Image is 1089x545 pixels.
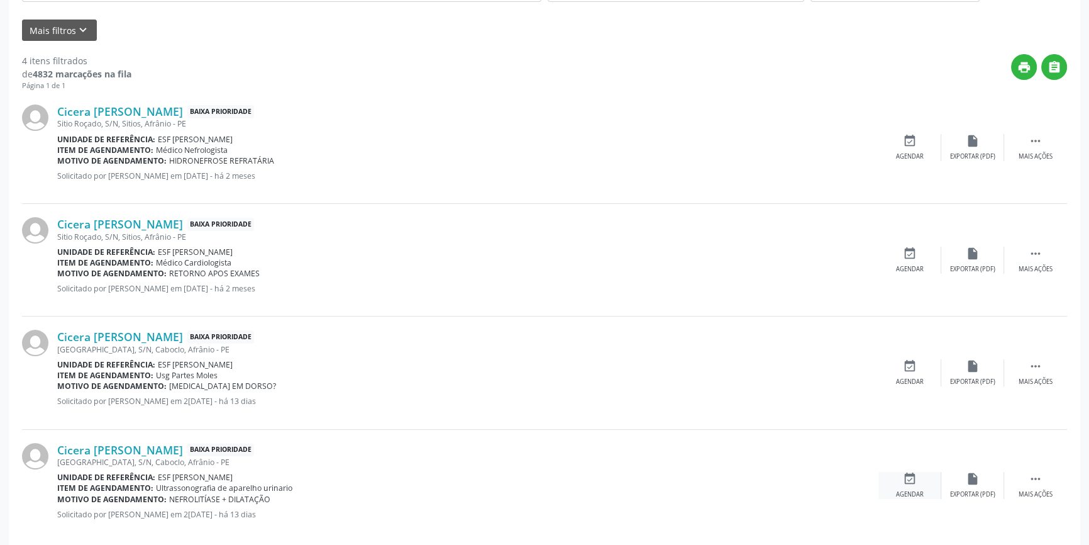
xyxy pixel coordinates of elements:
i: event_available [903,134,917,148]
div: 4 itens filtrados [22,54,131,67]
b: Item de agendamento: [57,257,153,268]
span: Médico Cardiologista [156,257,231,268]
div: [GEOGRAPHIC_DATA], S/N, Caboclo, Afrânio - PE [57,457,878,468]
a: Cicera [PERSON_NAME] [57,330,183,344]
b: Unidade de referência: [57,134,155,145]
p: Solicitado por [PERSON_NAME] em [DATE] - há 2 meses [57,171,878,181]
span: ESF [PERSON_NAME] [158,134,233,145]
span: RETORNO APOS EXAMES [169,268,260,279]
div: Sitio Roçado, S/N, Sitios, Afrânio - PE [57,232,878,242]
b: Motivo de agendamento: [57,381,167,391]
button: Mais filtroskeyboard_arrow_down [22,20,97,42]
span: Ultrassonografia de aparelho urinario [156,483,292,493]
span: HIDRONEFROSE REFRATÁRIA [169,155,274,166]
div: Agendar [896,152,924,161]
strong: 4832 marcações na fila [33,68,131,80]
b: Item de agendamento: [57,145,153,155]
i: insert_drive_file [966,359,980,373]
b: Motivo de agendamento: [57,155,167,166]
b: Motivo de agendamento: [57,494,167,505]
a: Cicera [PERSON_NAME] [57,104,183,118]
i: insert_drive_file [966,134,980,148]
i:  [1029,134,1042,148]
span: NEFROLITÍASE + DILATAÇÃO [169,494,270,505]
i:  [1048,60,1061,74]
button: print [1011,54,1037,80]
div: Exportar (PDF) [950,265,995,274]
b: Unidade de referência: [57,247,155,257]
i: insert_drive_file [966,472,980,486]
span: ESF [PERSON_NAME] [158,472,233,483]
b: Unidade de referência: [57,359,155,370]
i:  [1029,359,1042,373]
span: Baixa Prioridade [187,105,254,118]
i: event_available [903,247,917,261]
p: Solicitado por [PERSON_NAME] em 2[DATE] - há 13 dias [57,396,878,407]
a: Cicera [PERSON_NAME] [57,443,183,457]
div: Exportar (PDF) [950,490,995,499]
i: keyboard_arrow_down [76,23,90,37]
div: Sitio Roçado, S/N, Sitios, Afrânio - PE [57,118,878,129]
div: Mais ações [1019,152,1053,161]
span: Usg Partes Moles [156,370,218,381]
i:  [1029,472,1042,486]
img: img [22,217,48,244]
span: ESF [PERSON_NAME] [158,359,233,370]
b: Unidade de referência: [57,472,155,483]
b: Motivo de agendamento: [57,268,167,279]
div: de [22,67,131,81]
div: Exportar (PDF) [950,378,995,386]
i: insert_drive_file [966,247,980,261]
img: img [22,330,48,356]
div: Agendar [896,490,924,499]
span: Baixa Prioridade [187,218,254,231]
p: Solicitado por [PERSON_NAME] em [DATE] - há 2 meses [57,283,878,294]
div: Mais ações [1019,490,1053,499]
b: Item de agendamento: [57,370,153,381]
span: [MEDICAL_DATA] EM DORSO? [169,381,276,391]
div: Exportar (PDF) [950,152,995,161]
i: event_available [903,359,917,373]
div: [GEOGRAPHIC_DATA], S/N, Caboclo, Afrânio - PE [57,344,878,355]
p: Solicitado por [PERSON_NAME] em 2[DATE] - há 13 dias [57,509,878,520]
i: print [1017,60,1031,74]
i:  [1029,247,1042,261]
span: ESF [PERSON_NAME] [158,247,233,257]
div: Agendar [896,378,924,386]
img: img [22,443,48,469]
i: event_available [903,472,917,486]
b: Item de agendamento: [57,483,153,493]
a: Cicera [PERSON_NAME] [57,217,183,231]
span: Baixa Prioridade [187,330,254,344]
div: Agendar [896,265,924,274]
div: Mais ações [1019,378,1053,386]
div: Mais ações [1019,265,1053,274]
span: Baixa Prioridade [187,444,254,457]
button:  [1041,54,1067,80]
img: img [22,104,48,131]
div: Página 1 de 1 [22,81,131,91]
span: Médico Nefrologista [156,145,228,155]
